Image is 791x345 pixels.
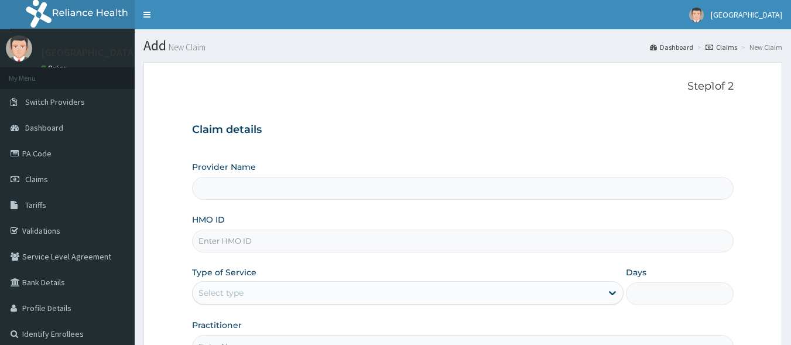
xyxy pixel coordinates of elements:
[166,43,206,52] small: New Claim
[192,124,734,136] h3: Claim details
[25,97,85,107] span: Switch Providers
[706,42,737,52] a: Claims
[711,9,782,20] span: [GEOGRAPHIC_DATA]
[192,319,242,331] label: Practitioner
[25,122,63,133] span: Dashboard
[25,200,46,210] span: Tariffs
[738,42,782,52] li: New Claim
[41,47,138,58] p: [GEOGRAPHIC_DATA]
[689,8,704,22] img: User Image
[626,267,646,278] label: Days
[6,35,32,62] img: User Image
[41,64,69,72] a: Online
[192,214,225,226] label: HMO ID
[198,287,244,299] div: Select type
[192,161,256,173] label: Provider Name
[192,267,256,278] label: Type of Service
[192,230,734,252] input: Enter HMO ID
[192,80,734,93] p: Step 1 of 2
[650,42,693,52] a: Dashboard
[143,38,782,53] h1: Add
[25,174,48,185] span: Claims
